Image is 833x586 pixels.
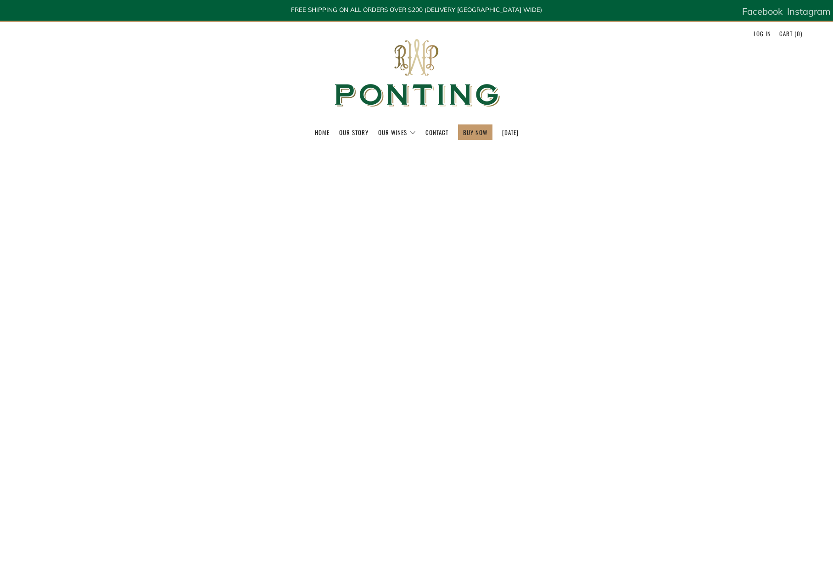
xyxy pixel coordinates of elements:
[325,22,509,124] img: Ponting Wines
[742,2,783,21] a: Facebook
[502,125,519,140] a: [DATE]
[797,29,800,38] span: 0
[742,6,783,17] span: Facebook
[425,125,448,140] a: Contact
[754,26,771,41] a: Log in
[787,2,831,21] a: Instagram
[463,125,487,140] a: BUY NOW
[779,26,802,41] a: Cart (0)
[787,6,831,17] span: Instagram
[339,125,369,140] a: Our Story
[378,125,416,140] a: Our Wines
[315,125,330,140] a: Home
